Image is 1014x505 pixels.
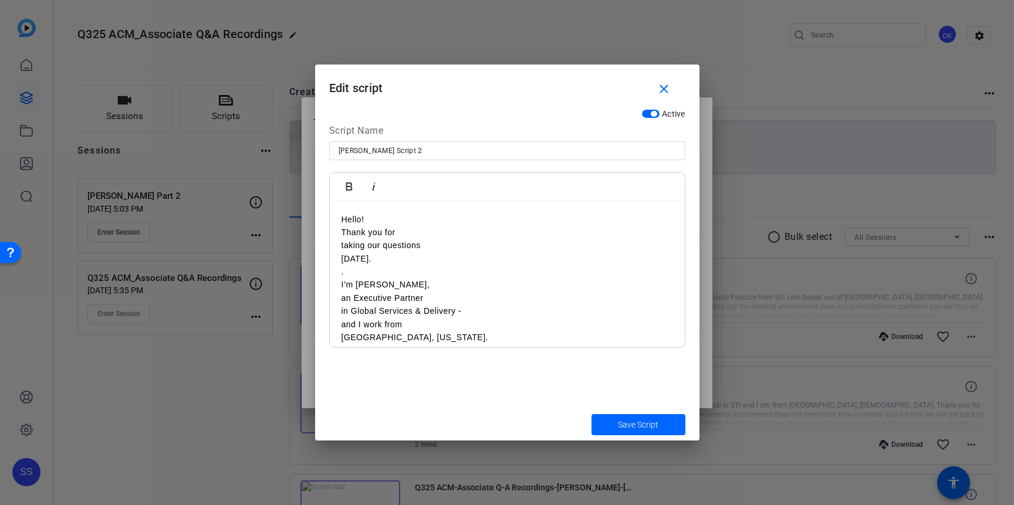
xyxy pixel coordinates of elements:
p: taking our questions [342,239,673,252]
p: I’m [PERSON_NAME], [342,278,673,291]
button: Italic (⌘I) [363,175,385,198]
p: [GEOGRAPHIC_DATA], [US_STATE]. [342,331,673,344]
h1: Edit script [315,65,699,103]
div: Script Name [329,124,685,141]
span: Save Script [618,419,658,431]
p: . [342,344,673,357]
span: Active [662,109,685,118]
p: in Global Services & Delivery - [342,304,673,317]
p: an Executive Partner [342,292,673,304]
p: . [342,265,673,278]
p: and I work from [342,318,673,331]
p: Thank you for [342,226,673,239]
button: Save Script [591,414,685,435]
input: Enter Script Name [339,144,676,158]
mat-icon: close [657,82,671,97]
p: Hello! [342,213,673,226]
button: Bold (⌘B) [338,175,360,198]
p: [DATE]. [342,252,673,265]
